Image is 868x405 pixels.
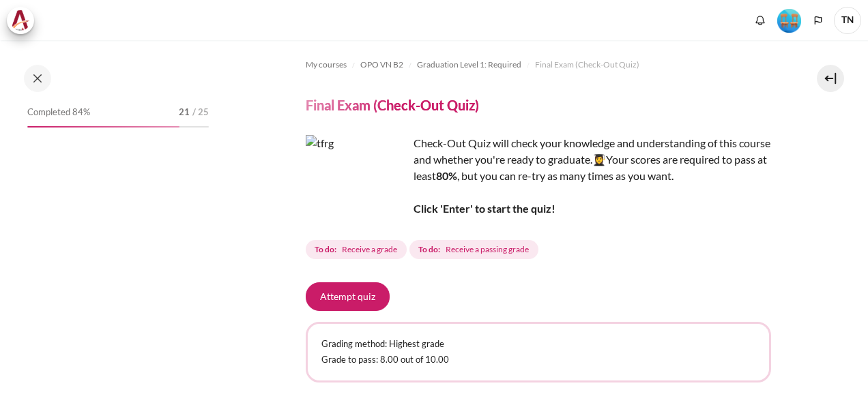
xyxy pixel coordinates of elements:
span: My courses [306,59,347,71]
a: Level #4 [772,7,807,33]
img: Level #4 [777,9,801,33]
p: Grading method: Highest grade [321,337,755,351]
p: Grade to pass: 8.00 out of 10.00 [321,353,755,367]
a: My courses [306,57,347,73]
span: TN [834,7,861,34]
span: Receive a grade [342,243,397,256]
p: Check-Out Quiz will check your knowledge and understanding of this course and whether you're read... [306,135,771,217]
a: User menu [834,7,861,34]
img: tfrg [306,135,408,237]
span: / 25 [192,106,209,119]
span: Graduation Level 1: Required [417,59,521,71]
button: Languages [808,10,828,31]
div: Level #4 [777,7,801,33]
div: Show notification window with no new notifications [750,10,770,31]
strong: To do: [315,243,336,256]
span: OPO VN B2 [360,59,403,71]
strong: % [448,169,457,182]
a: OPO VN B2 [360,57,403,73]
span: 21 [179,106,190,119]
h4: Final Exam (Check-Out Quiz) [306,96,479,114]
a: Graduation Level 1: Required [417,57,521,73]
img: Architeck [11,10,30,31]
span: Completed 84% [27,106,90,119]
a: Final Exam (Check-Out Quiz) [535,57,639,73]
a: Architeck Architeck [7,7,41,34]
nav: Navigation bar [306,54,771,76]
span: Receive a passing grade [446,243,529,256]
div: Completion requirements for Final Exam (Check-Out Quiz) [306,237,541,262]
strong: Click 'Enter' to start the quiz! [414,202,555,215]
div: 84% [27,126,179,127]
strong: 80 [436,169,448,182]
span: Final Exam (Check-Out Quiz) [535,59,639,71]
button: Attempt quiz [306,282,390,311]
strong: To do: [418,243,440,256]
